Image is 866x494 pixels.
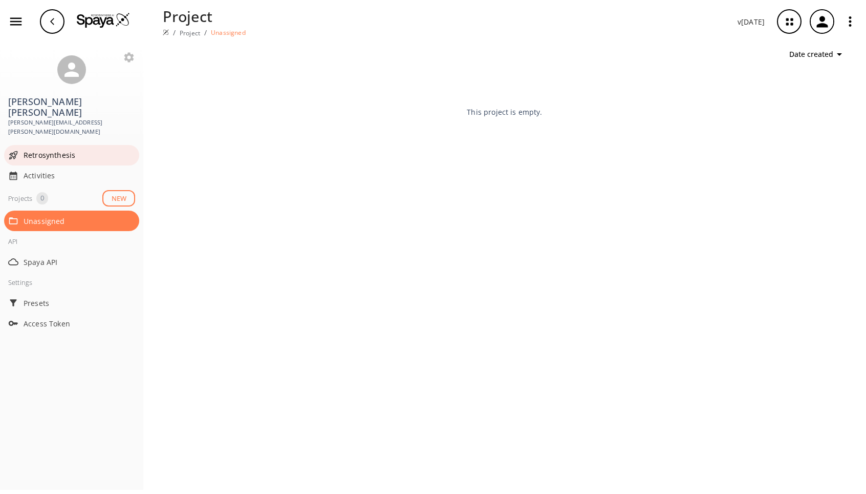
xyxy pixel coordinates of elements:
p: Project [163,5,246,27]
span: [PERSON_NAME][EMAIL_ADDRESS][PERSON_NAME][DOMAIN_NAME] [8,118,135,137]
span: Presets [24,298,135,308]
div: Projects [8,192,32,204]
span: Unassigned [24,216,135,227]
span: Spaya API [24,257,135,267]
span: Access Token [24,318,135,329]
div: Access Token [4,313,139,334]
div: Spaya API [4,252,139,272]
div: Retrosynthesis [4,145,139,166]
img: Spaya logo [163,29,169,35]
h3: [PERSON_NAME] [PERSON_NAME] [8,96,135,118]
span: 0 [36,193,48,203]
span: Retrosynthesis [24,150,135,160]
li: / [173,27,176,38]
img: Logo Spaya [77,12,130,28]
button: NEW [102,190,135,207]
div: Presets [4,293,139,313]
span: Activities [24,170,135,181]
div: Activities [4,166,139,186]
p: v [DATE] [738,16,765,27]
p: This project is empty. [467,107,542,117]
button: Date created [785,45,850,64]
li: / [204,27,207,38]
p: Unassigned [211,28,246,37]
div: Unassigned [4,211,139,231]
a: Project [180,29,200,37]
